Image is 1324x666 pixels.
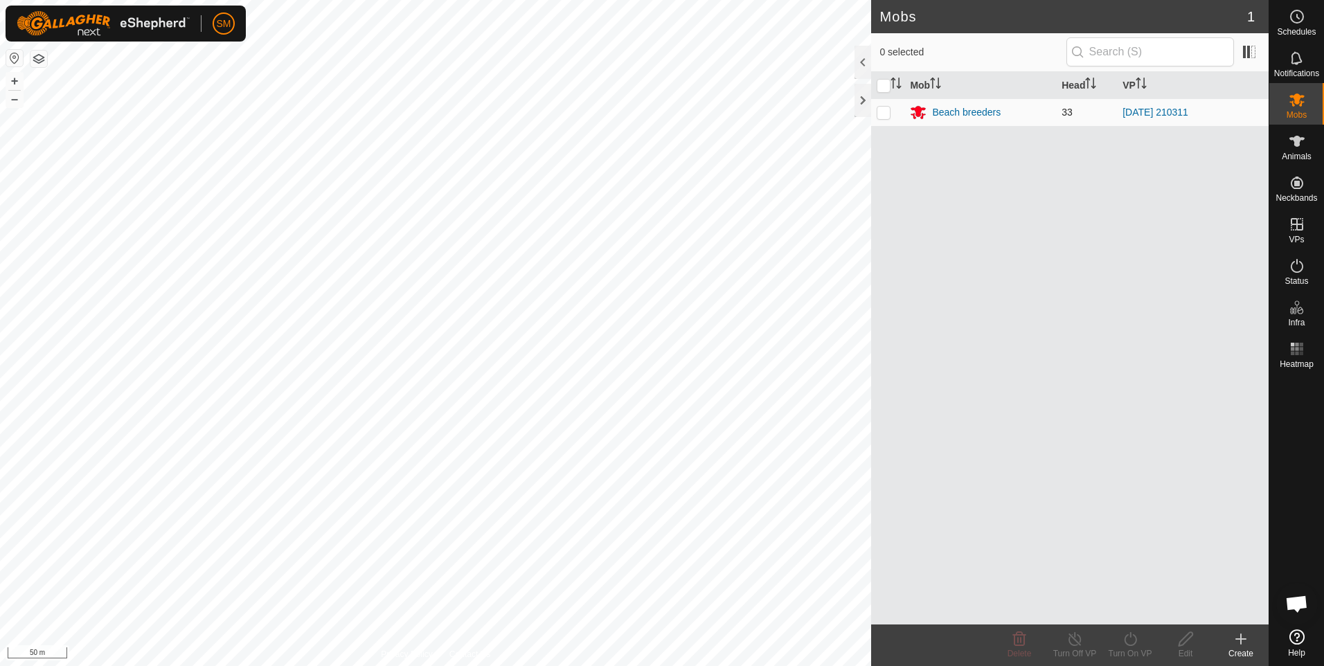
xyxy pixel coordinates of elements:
span: Schedules [1277,28,1316,36]
p-sorticon: Activate to sort [930,80,941,91]
input: Search (S) [1066,37,1234,66]
button: Map Layers [30,51,47,67]
button: + [6,73,23,89]
th: VP [1117,72,1269,99]
span: Delete [1008,649,1032,658]
th: Head [1056,72,1117,99]
a: [DATE] 210311 [1122,107,1188,118]
p-sorticon: Activate to sort [1136,80,1147,91]
div: Create [1213,647,1269,660]
div: Turn Off VP [1047,647,1102,660]
span: Notifications [1274,69,1319,78]
span: SM [217,17,231,31]
span: 33 [1062,107,1073,118]
img: Gallagher Logo [17,11,190,36]
th: Mob [904,72,1056,99]
div: Turn On VP [1102,647,1158,660]
span: Animals [1282,152,1312,161]
a: Contact Us [449,648,490,660]
a: Help [1269,624,1324,663]
span: VPs [1289,235,1304,244]
span: Help [1288,649,1305,657]
span: 0 selected [879,45,1066,60]
span: Neckbands [1276,194,1317,202]
button: Reset Map [6,50,23,66]
div: Beach breeders [932,105,1001,120]
h2: Mobs [879,8,1246,25]
span: Status [1285,277,1308,285]
div: Open chat [1276,583,1318,624]
button: – [6,91,23,107]
div: Edit [1158,647,1213,660]
span: Heatmap [1280,360,1314,368]
p-sorticon: Activate to sort [1085,80,1096,91]
span: 1 [1247,6,1255,27]
a: Privacy Policy [381,648,433,660]
span: Infra [1288,318,1305,327]
span: Mobs [1287,111,1307,119]
p-sorticon: Activate to sort [891,80,902,91]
